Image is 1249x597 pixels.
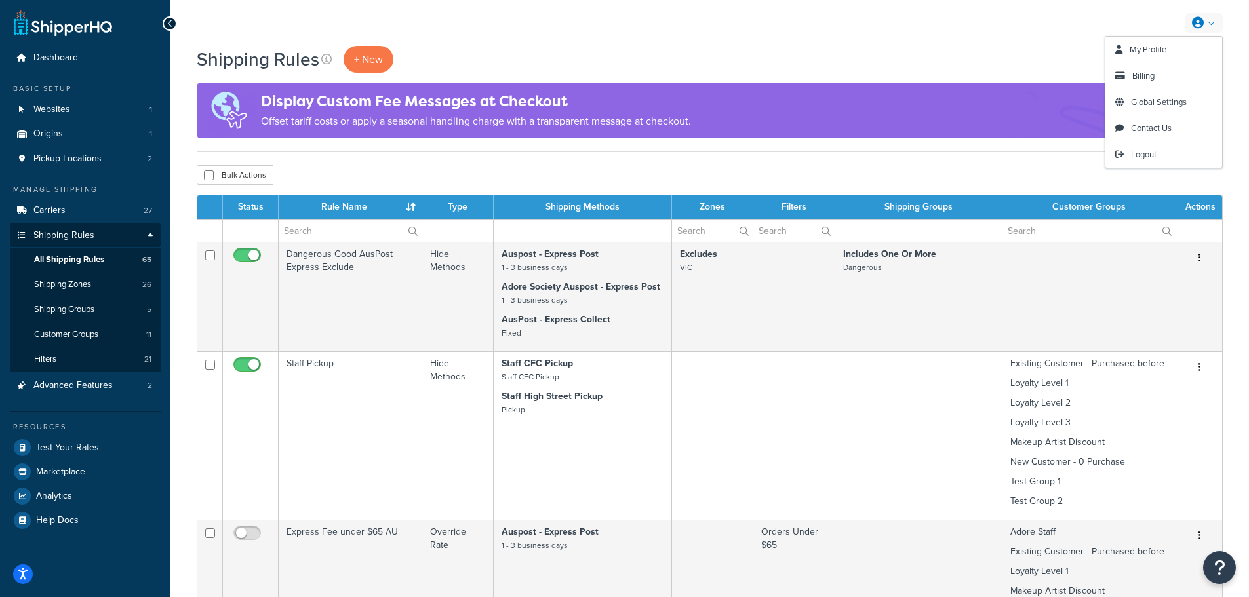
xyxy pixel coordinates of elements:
input: Search [753,220,835,242]
a: Customer Groups 11 [10,322,161,347]
button: Bulk Actions [197,165,273,185]
th: Type [422,195,493,219]
td: Staff Pickup [279,351,422,520]
h4: Display Custom Fee Messages at Checkout [261,90,691,112]
li: My Profile [1105,37,1222,63]
input: Search [1002,220,1176,242]
td: Hide Methods [422,242,493,351]
li: All Shipping Rules [10,248,161,272]
span: 5 [147,304,151,315]
a: Pickup Locations 2 [10,147,161,171]
a: Billing [1105,63,1222,89]
a: Analytics [10,484,161,508]
li: Websites [10,98,161,122]
div: Basic Setup [10,83,161,94]
a: Logout [1105,142,1222,168]
p: + New [344,46,393,73]
p: Test Group 1 [1010,475,1168,488]
span: 11 [146,329,151,340]
th: Zones [672,195,754,219]
td: Existing Customer - Purchased before [1002,351,1176,520]
a: Websites 1 [10,98,161,122]
span: Billing [1132,69,1155,82]
li: Shipping Zones [10,273,161,297]
small: Dangerous [843,261,882,273]
li: Shipping Rules [10,223,161,373]
strong: AusPost - Express Collect [502,313,610,326]
li: Customer Groups [10,322,161,347]
a: ShipperHQ Home [14,10,112,36]
small: Fixed [502,327,521,339]
span: Shipping Groups [34,304,94,315]
span: 27 [144,205,152,216]
li: Pickup Locations [10,147,161,171]
span: Help Docs [36,515,79,526]
div: Resources [10,421,161,433]
a: Filters 21 [10,347,161,372]
a: Shipping Rules [10,223,161,248]
strong: Staff CFC Pickup [502,356,573,370]
a: Origins 1 [10,122,161,146]
span: Test Your Rates [36,442,99,453]
th: Status [223,195,279,219]
a: Help Docs [10,509,161,532]
p: Loyalty Level 1 [1010,377,1168,390]
input: Search [279,220,422,242]
p: Loyalty Level 2 [1010,396,1168,410]
strong: Adore Society Auspost - Express Post [502,280,660,294]
span: All Shipping Rules [34,254,104,265]
a: Test Your Rates [10,436,161,459]
th: Filters [753,195,835,219]
th: Shipping Groups [835,195,1002,219]
a: Dashboard [10,46,161,70]
p: Makeup Artist Discount [1010,436,1168,449]
li: Filters [10,347,161,372]
span: Customer Groups [34,329,98,340]
p: Test Group 2 [1010,495,1168,508]
span: 2 [148,153,152,164]
small: VIC [680,261,692,273]
img: duties-banner-06bc72dcb5fe05cb3f9472aba00be2ae8eb53ab6f0d8bb03d382ba314ac3c341.png [197,83,261,138]
p: Loyalty Level 1 [1010,565,1168,578]
th: Customer Groups [1002,195,1176,219]
small: 1 - 3 business days [502,261,568,273]
li: Origins [10,122,161,146]
td: Hide Methods [422,351,493,520]
input: Search [672,220,753,242]
small: 1 - 3 business days [502,539,568,551]
th: Actions [1176,195,1222,219]
strong: Auspost - Express Post [502,525,599,539]
span: Origins [33,128,63,140]
li: Shipping Groups [10,298,161,322]
th: Rule Name : activate to sort column ascending [279,195,422,219]
td: Dangerous Good AusPost Express Exclude [279,242,422,351]
span: Websites [33,104,70,115]
a: Marketplace [10,460,161,484]
span: My Profile [1130,43,1166,56]
strong: Staff High Street Pickup [502,389,603,403]
strong: Includes One Or More [843,247,936,261]
span: Marketplace [36,467,85,478]
div: Manage Shipping [10,184,161,195]
p: Offset tariff costs or apply a seasonal handling charge with a transparent message at checkout. [261,112,691,130]
a: Shipping Groups 5 [10,298,161,322]
span: Logout [1131,148,1157,161]
li: Advanced Features [10,374,161,398]
a: Global Settings [1105,89,1222,115]
span: Advanced Features [33,380,113,391]
span: 1 [149,104,152,115]
span: Global Settings [1131,96,1187,108]
button: Open Resource Center [1203,551,1236,584]
span: Analytics [36,491,72,502]
a: Contact Us [1105,115,1222,142]
span: Filters [34,354,56,365]
span: Carriers [33,205,66,216]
